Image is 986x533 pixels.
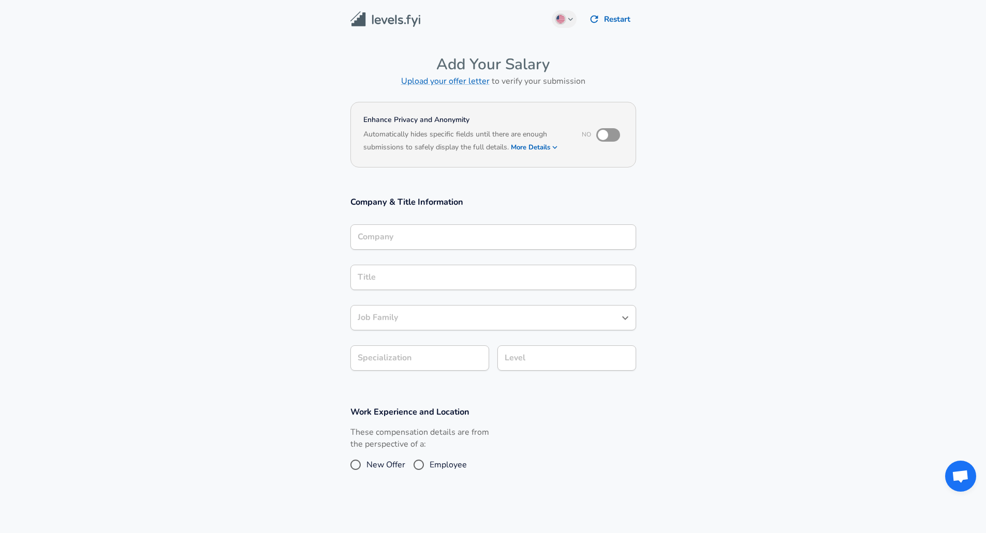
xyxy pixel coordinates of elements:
[350,11,420,27] img: Levels.fyi
[355,310,616,326] input: Software Engineer
[366,459,405,471] span: New Offer
[350,74,636,88] h6: to verify your submission
[502,350,631,366] input: L3
[618,311,632,325] button: Open
[350,196,636,208] h3: Company & Title Information
[552,10,577,28] button: English (US)
[430,459,467,471] span: Employee
[945,461,976,492] div: Open chat
[556,15,565,23] img: English (US)
[582,130,591,139] span: No
[350,427,489,450] label: These compensation details are from the perspective of a:
[401,75,490,87] a: Upload your offer letter
[363,115,568,125] h4: Enhance Privacy and Anonymity
[511,140,558,155] button: More Details
[350,345,489,371] input: Specialization
[355,229,631,245] input: Google
[350,406,636,418] h3: Work Experience and Location
[350,55,636,74] h4: Add Your Salary
[585,8,636,30] button: Restart
[355,269,631,285] input: Software Engineer
[363,129,568,155] h6: Automatically hides specific fields until there are enough submissions to safely display the full...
